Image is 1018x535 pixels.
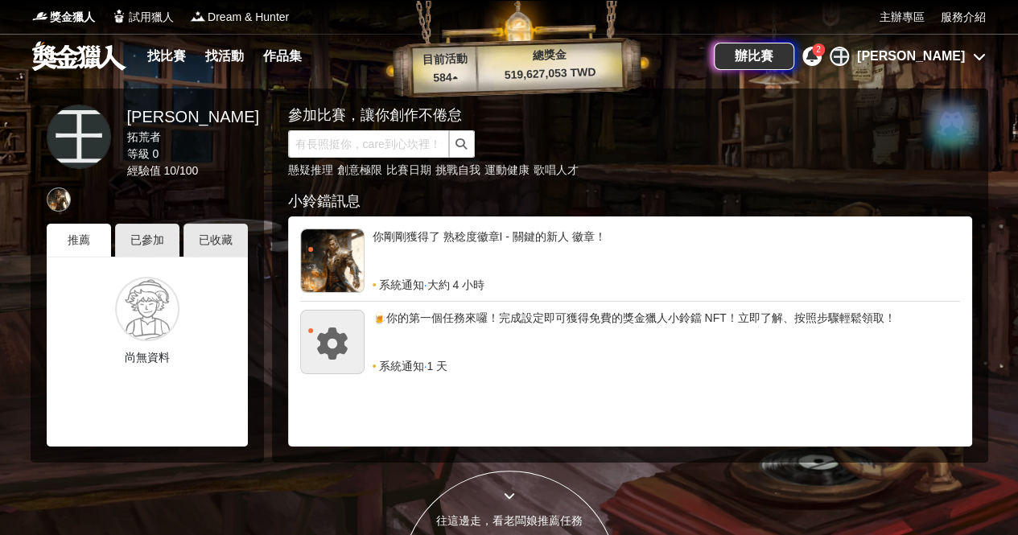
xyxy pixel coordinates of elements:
img: Logo [32,8,48,24]
span: 1 天 [427,358,447,374]
p: 目前活動 [412,50,477,69]
a: 你剛剛獲得了 熟稔度徽章I - 關鍵的新人 徽章！系統通知·大約 4 小時 [300,228,960,293]
a: 找比賽 [141,45,192,68]
a: 服務介紹 [941,9,986,26]
p: 584 ▴ [413,68,478,88]
img: Logo [111,8,127,24]
span: 系統通知 [379,358,424,374]
a: 王 [47,105,111,169]
span: · [424,358,427,374]
div: 往這邊走，看老闆娘推薦任務 [402,512,617,529]
span: 獎金獵人 [50,9,95,26]
span: 10 / 100 [163,164,198,177]
input: 有長照挺你，care到心坎裡！青春出手，拍出照顧 影音徵件活動 [288,130,449,158]
img: Logo [190,8,206,24]
div: 推薦 [47,224,111,257]
a: 創意極限 [337,163,382,176]
div: 小鈴鐺訊息 [288,191,972,212]
a: Logo獎金獵人 [32,9,95,26]
span: 經驗值 [127,164,161,177]
span: 等級 [127,147,150,160]
a: LogoDream & Hunter [190,9,289,26]
span: · [424,277,427,293]
span: 試用獵人 [129,9,174,26]
a: Logo試用獵人 [111,9,174,26]
div: 已參加 [115,224,179,257]
a: 比賽日期 [386,163,431,176]
a: 懸疑推理 [288,163,333,176]
span: Dream & Hunter [208,9,289,26]
a: 作品集 [257,45,308,68]
a: 🍺你的第一個任務來囉！完成設定即可獲得免費的獎金獵人小鈴鐺 NFT！立即了解、按照步驟輕鬆領取！系統通知·1 天 [300,310,960,374]
div: [PERSON_NAME] [127,105,259,129]
div: [PERSON_NAME] [857,47,965,66]
a: 挑戰自我 [435,163,480,176]
span: 0 [152,147,159,160]
span: 2 [816,45,821,54]
div: 已收藏 [183,224,248,257]
p: 總獎金 [476,44,622,66]
div: 王 [830,47,849,66]
p: 519,627,053 TWD [477,63,623,84]
a: 運動健康 [484,163,530,176]
a: 主辦專區 [880,9,925,26]
div: 🍺你的第一個任務來囉！完成設定即可獲得免費的獎金獵人小鈴鐺 NFT！立即了解、按照步驟輕鬆領取！ [373,310,960,358]
a: 找活動 [199,45,250,68]
p: 尚無資料 [59,349,236,366]
div: 參加比賽，讓你創作不倦怠 [288,105,916,126]
span: 系統通知 [379,277,424,293]
a: 歌唱人才 [534,163,579,176]
div: 拓荒者 [127,129,259,146]
div: 你剛剛獲得了 熟稔度徽章I - 關鍵的新人 徽章！ [373,228,960,277]
a: 辦比賽 [714,43,794,70]
span: 大約 4 小時 [427,277,484,293]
